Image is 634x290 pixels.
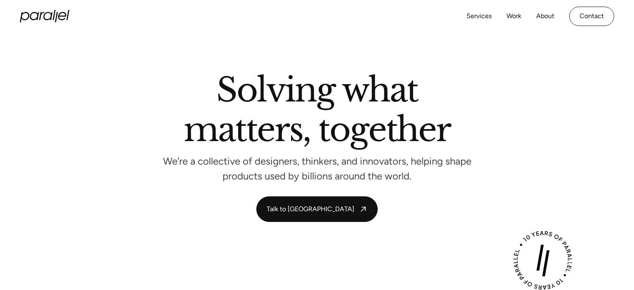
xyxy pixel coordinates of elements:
a: Contact [569,7,614,26]
p: We’re a collective of designers, thinkers, and innovators, helping shape products used by billion... [162,158,472,180]
a: About [536,10,554,22]
a: Work [506,10,521,22]
a: Services [466,10,492,22]
h2: Solving what matters, together [184,74,450,149]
